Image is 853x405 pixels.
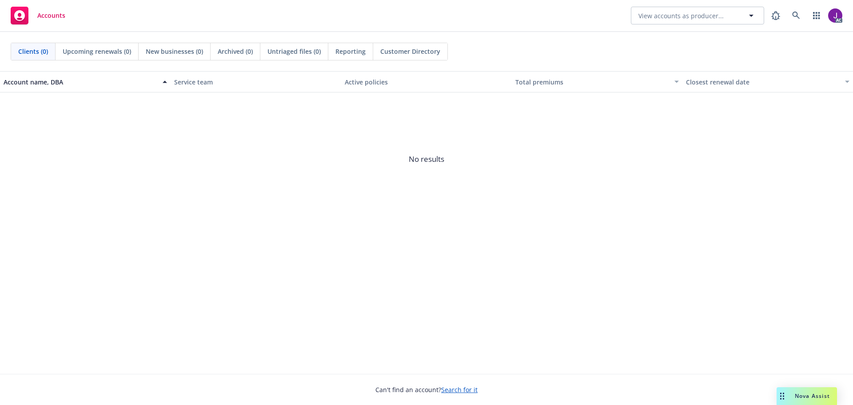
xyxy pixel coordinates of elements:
a: Report a Bug [767,7,785,24]
button: Active policies [341,71,512,92]
div: Closest renewal date [686,77,840,87]
span: Accounts [37,12,65,19]
div: Total premiums [515,77,669,87]
span: Clients (0) [18,47,48,56]
span: Upcoming renewals (0) [63,47,131,56]
button: View accounts as producer... [631,7,764,24]
button: Nova Assist [777,387,837,405]
button: Service team [171,71,341,92]
button: Closest renewal date [682,71,853,92]
span: Can't find an account? [375,385,478,394]
span: Reporting [335,47,366,56]
span: Untriaged files (0) [267,47,321,56]
span: New businesses (0) [146,47,203,56]
a: Search [787,7,805,24]
span: Archived (0) [218,47,253,56]
span: Nova Assist [795,392,830,400]
div: Active policies [345,77,508,87]
div: Drag to move [777,387,788,405]
a: Search for it [441,385,478,394]
div: Account name, DBA [4,77,157,87]
span: View accounts as producer... [638,11,724,20]
a: Accounts [7,3,69,28]
a: Switch app [808,7,825,24]
span: Customer Directory [380,47,440,56]
button: Total premiums [512,71,682,92]
img: photo [828,8,842,23]
div: Service team [174,77,338,87]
